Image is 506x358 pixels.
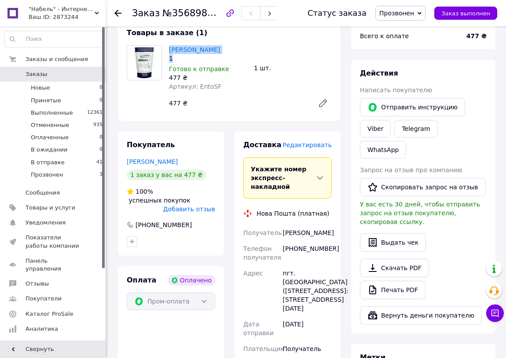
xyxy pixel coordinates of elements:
span: Принятые [31,97,61,105]
div: 1 [169,54,247,63]
div: Вернуться назад [114,9,121,18]
span: Инструменты вебмастера и SEO [26,340,81,356]
span: Товары в заказе (1) [127,29,207,37]
div: 1 заказ у вас на 477 ₴ [127,170,206,180]
a: Viber [360,120,391,137]
span: 0 [99,134,103,141]
div: Статус заказа [308,9,367,18]
span: Оплата [127,276,156,284]
span: 935 [93,121,103,129]
span: Товары и услуги [26,204,75,212]
a: Telegram [394,120,437,137]
a: [PERSON_NAME] [169,46,220,53]
span: Заказы [26,70,47,78]
span: Добавить отзыв [163,206,215,213]
div: пгт. [GEOGRAPHIC_DATA] ([STREET_ADDRESS]: [STREET_ADDRESS][DATE] [281,265,334,316]
div: 477 ₴ [169,73,247,82]
span: Покупатель [127,141,175,149]
span: Каталог ProSale [26,310,73,318]
img: Энтоцид СФ [127,46,161,80]
span: Покупатели [26,295,62,303]
span: Панель управления [26,257,81,273]
span: Показатели работы компании [26,234,81,250]
span: Редактировать [282,141,332,148]
button: Отправить инструкцию [360,98,465,116]
span: Получатель [243,229,282,236]
span: "Набель" - Интернет магазин [29,5,95,13]
span: №356898672 [162,7,225,18]
div: Нова Пошта (платная) [254,209,331,218]
span: 41 [96,159,103,166]
span: Действия [360,69,398,77]
span: Запрос на отзыв про компанию [360,166,462,174]
span: В отправке [31,159,65,166]
span: Прозвонен [379,10,414,17]
span: У вас есть 30 дней, чтобы отправить запрос на отзыв покупателю, скопировав ссылку. [360,201,480,225]
span: 12361 [87,109,103,117]
span: Телефон получателя [243,245,281,261]
span: Плательщик [243,345,284,352]
span: 0 [99,97,103,105]
span: 3 [99,171,103,179]
span: Аналитика [26,325,58,333]
button: Вернуть деньги покупателю [360,306,482,325]
a: WhatsApp [360,141,406,159]
a: Печать PDF [360,281,425,299]
div: [PHONE_NUMBER] [281,241,334,265]
button: Заказ выполнен [434,7,497,20]
span: Заказ выполнен [441,10,490,17]
button: Чат с покупателем [486,304,504,322]
div: 477 ₴ [165,97,311,109]
span: Оплаченные [31,134,69,141]
span: Доставка [243,141,282,149]
a: Скачать PDF [360,259,429,277]
span: Новые [31,84,50,92]
span: 100% [136,188,153,195]
div: 1 шт. [250,62,335,74]
span: Прозвонен [31,171,63,179]
b: 477 ₴ [466,33,487,40]
span: Выполненные [31,109,73,117]
span: В ожидании [31,146,68,154]
span: Артикул: EntoSF [169,83,221,90]
span: Написать покупателю [360,87,432,94]
span: 0 [99,84,103,92]
span: Сообщения [26,189,60,197]
span: Заказ [132,8,160,18]
div: Оплачено [168,275,215,286]
div: [PERSON_NAME] [281,225,334,241]
span: Уведомления [26,219,66,227]
input: Поиск [5,31,103,47]
span: Отмененные [31,121,69,129]
a: Редактировать [314,94,332,112]
span: Готово к отправке [169,65,229,72]
div: успешных покупок [127,187,215,205]
button: Выдать чек [360,233,426,252]
div: [DATE] [281,316,334,341]
span: Дата отправки [243,321,274,336]
span: Адрес [243,270,263,277]
div: Получатель [281,341,334,357]
span: Заказы и сообщения [26,55,88,63]
a: [PERSON_NAME] [127,158,178,165]
span: Укажите номер экспресс-накладной [251,166,306,190]
span: Отзывы [26,280,49,288]
div: [PHONE_NUMBER] [135,221,193,229]
button: Скопировать запрос на отзыв [360,178,486,196]
span: 0 [99,146,103,154]
span: Всего к оплате [360,33,409,40]
div: Ваш ID: 2873244 [29,13,106,21]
